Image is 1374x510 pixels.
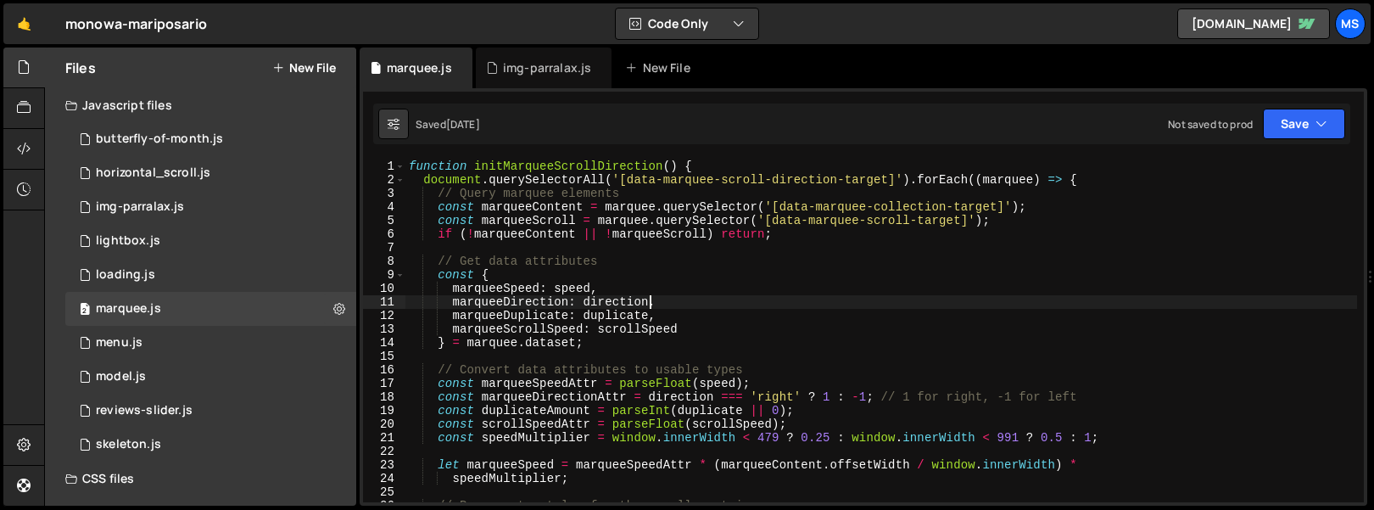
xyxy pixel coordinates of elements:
[363,336,405,350] div: 14
[363,418,405,431] div: 20
[416,117,480,132] div: Saved
[96,437,161,452] div: skeleton.js
[1168,117,1253,132] div: Not saved to prod
[616,8,758,39] button: Code Only
[1263,109,1345,139] button: Save
[45,88,356,122] div: Javascript files
[96,233,160,249] div: lightbox.js
[65,59,96,77] h2: Files
[96,199,184,215] div: img-parralax.js
[363,160,405,173] div: 1
[363,241,405,255] div: 7
[363,458,405,472] div: 23
[363,485,405,499] div: 25
[96,335,142,350] div: menu.js
[65,14,207,34] div: monowa-mariposario
[96,301,161,317] div: marquee.js
[363,227,405,241] div: 6
[65,428,356,462] div: 16967/46878.js
[1177,8,1330,39] a: [DOMAIN_NAME]
[65,292,356,326] div: marquee.js
[363,472,405,485] div: 24
[65,326,356,360] div: 16967/46877.js
[96,267,155,283] div: loading.js
[45,462,356,496] div: CSS files
[363,200,405,214] div: 4
[363,268,405,282] div: 9
[3,3,45,44] a: 🤙
[272,61,336,75] button: New File
[446,117,480,132] div: [DATE]
[363,404,405,418] div: 19
[65,224,356,258] div: 16967/47307.js
[65,394,356,428] div: 16967/46536.js
[363,445,405,458] div: 22
[65,258,356,292] div: 16967/46876.js
[363,187,405,200] div: 3
[65,190,356,224] div: 16967/47342.js
[363,295,405,309] div: 11
[503,59,591,76] div: img-parralax.js
[96,132,223,147] div: butterfly-of-month.js
[363,309,405,322] div: 12
[96,369,146,384] div: model.js
[363,377,405,390] div: 17
[1335,8,1366,39] a: ms
[363,255,405,268] div: 8
[96,403,193,418] div: reviews-slider.js
[80,304,90,317] span: 2
[363,173,405,187] div: 2
[96,165,210,181] div: horizontal_scroll.js
[387,59,452,76] div: marquee.js
[625,59,696,76] div: New File
[363,363,405,377] div: 16
[363,431,405,445] div: 21
[65,360,356,394] div: 16967/46905.js
[363,350,405,363] div: 15
[363,390,405,404] div: 18
[363,322,405,336] div: 13
[65,122,356,156] div: 16967/46875.js
[363,282,405,295] div: 10
[363,214,405,227] div: 5
[65,156,356,190] div: 16967/46535.js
